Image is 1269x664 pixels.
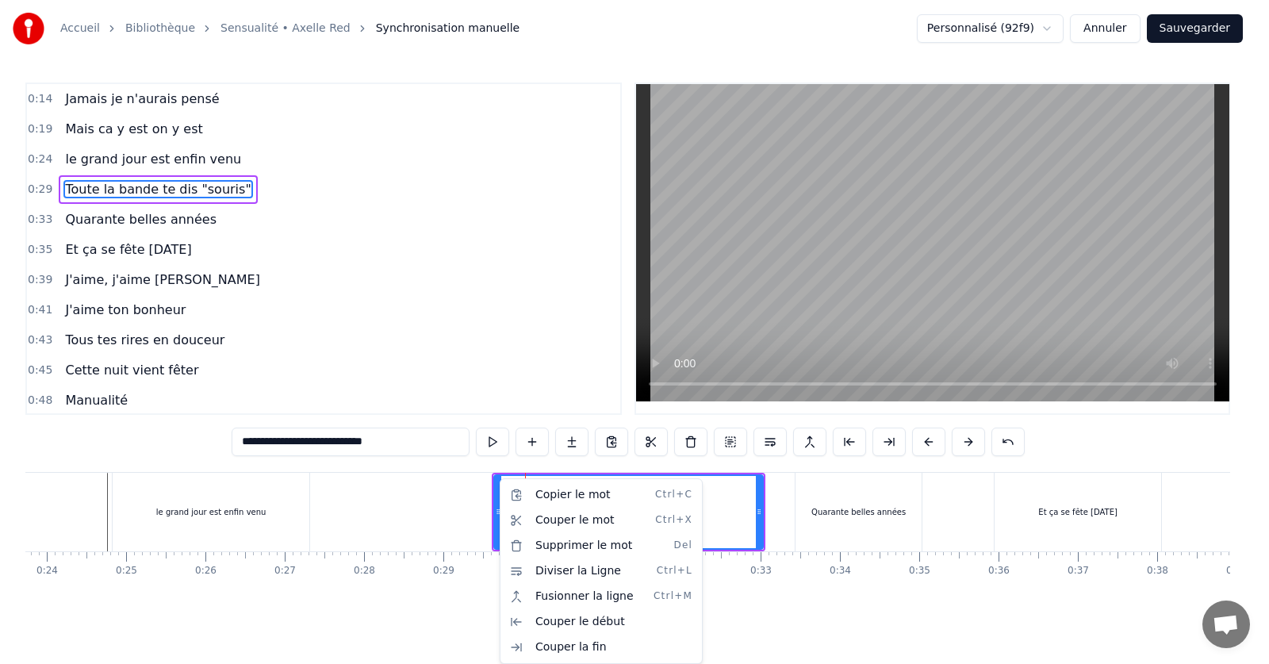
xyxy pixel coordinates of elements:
[655,489,692,501] span: Ctrl+C
[504,482,699,508] div: Copier le mot
[504,635,699,660] div: Couper la fin
[504,558,699,584] div: Diviser la Ligne
[504,533,699,558] div: Supprimer le mot
[657,565,692,578] span: Ctrl+L
[654,590,692,603] span: Ctrl+M
[504,584,699,609] div: Fusionner la ligne
[655,514,692,527] span: Ctrl+X
[504,609,699,635] div: Couper le début
[673,539,692,552] span: Del
[504,508,699,533] div: Couper le mot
